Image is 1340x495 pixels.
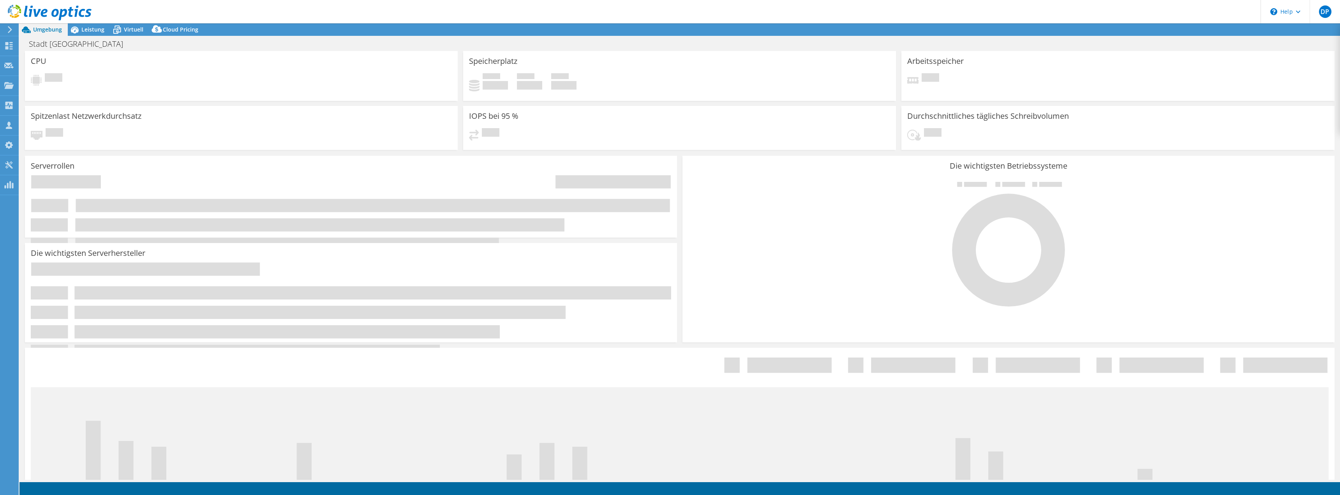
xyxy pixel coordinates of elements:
[45,73,62,84] span: Ausstehend
[469,112,518,120] h3: IOPS bei 95 %
[33,26,62,33] span: Umgebung
[469,57,517,65] h3: Speicherplatz
[31,249,145,257] h3: Die wichtigsten Serverhersteller
[482,128,499,139] span: Ausstehend
[551,81,577,90] h4: 0 GiB
[31,57,46,65] h3: CPU
[688,162,1329,170] h3: Die wichtigsten Betriebssysteme
[81,26,104,33] span: Leistung
[922,73,939,84] span: Ausstehend
[1270,8,1277,15] svg: \n
[483,73,500,81] span: Belegt
[124,26,143,33] span: Virtuell
[31,162,74,170] h3: Serverrollen
[907,112,1069,120] h3: Durchschnittliches tägliches Schreibvolumen
[46,128,63,139] span: Ausstehend
[483,81,508,90] h4: 0 GiB
[1319,5,1331,18] span: DP
[25,40,135,48] h1: Stadt [GEOGRAPHIC_DATA]
[31,112,141,120] h3: Spitzenlast Netzwerkdurchsatz
[551,73,569,81] span: Insgesamt
[517,73,534,81] span: Verfügbar
[907,57,964,65] h3: Arbeitsspeicher
[163,26,198,33] span: Cloud Pricing
[924,128,942,139] span: Ausstehend
[517,81,542,90] h4: 0 GiB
